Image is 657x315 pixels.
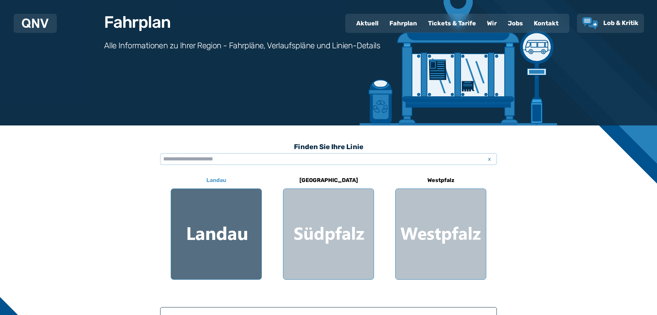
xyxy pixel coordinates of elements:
[171,172,262,280] a: Landau Region Landau
[104,14,170,31] h1: Fahrplan
[297,175,361,186] h6: [GEOGRAPHIC_DATA]
[502,14,528,32] a: Jobs
[160,139,497,154] h3: Finden Sie Ihre Linie
[351,14,384,32] a: Aktuell
[423,14,481,32] a: Tickets & Tarife
[528,14,564,32] a: Kontakt
[485,155,494,163] span: x
[395,172,486,280] a: Westpfalz Region Westpfalz
[204,175,229,186] h6: Landau
[283,172,374,280] a: [GEOGRAPHIC_DATA] Region Südpfalz
[22,16,49,30] a: QNV Logo
[582,17,639,29] a: Lob & Kritik
[384,14,423,32] a: Fahrplan
[481,14,502,32] a: Wir
[425,175,457,186] h6: Westpfalz
[603,19,639,27] span: Lob & Kritik
[22,19,49,28] img: QNV Logo
[104,40,380,51] h3: Alle Informationen zu Ihrer Region - Fahrpläne, Verlaufspläne und Linien-Details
